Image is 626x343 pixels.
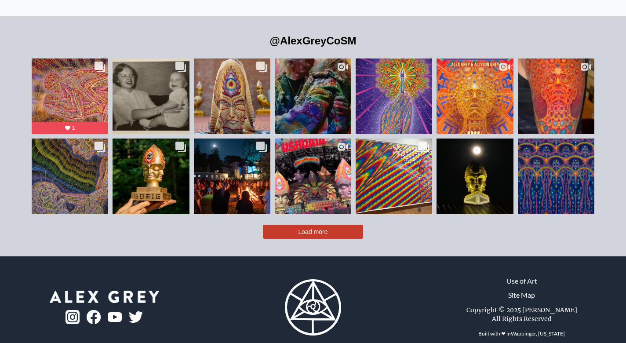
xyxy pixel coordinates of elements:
[517,27,595,165] img: SUPER STOKED on this @alexgreycosm project! I have around 10hrs on this piece...
[113,139,189,214] a: Steeplehead - Hand Painted Printed Sculpture Limited Edition of 111 Click ...
[437,58,513,134] a: Autumnal Equinox Celestial Celebration 🗓 September 20, 2025 📍 @chapelofsacr...
[193,48,271,145] img: Cozy up, and get a surprise, too! For a limited time, every Art Blanket orde...
[32,58,108,134] a: In the center of the couple a subtle crystalline Shri yantra, one of the most...
[436,125,513,228] img: Happy Full Moon!!...
[492,314,552,323] div: All Rights Reserved
[270,35,357,47] a: @AlexGreyCoSM
[193,128,271,225] img: Great to see so many friends at the CoSM Full Moon Gathering! See you at the...
[356,139,432,214] a: Allyson and I will be returning to Burning Man this year, continuing to work ...
[343,138,445,215] img: Allyson and I will be returning to Burning Man this year, continuing to work ...
[275,139,351,214] a: Today, we take over @ushuaiaibiza with Hallucinarium 😍 A mind-bending world...
[72,124,75,132] span: 1
[98,58,204,135] img: My mother, Jane Alison Stewart Velzy, was born on this day in 1923. The first...
[274,27,352,165] img: Step inside a psychedelic wonderland at City of Gods by @alexgreycosm & @ally...
[466,306,577,314] div: Copyright © 2025 [PERSON_NAME]
[31,128,109,225] img: There’s a rainbow bridge of energies that wave and flicker between ourselves ...
[66,310,80,324] img: ig-logo.png
[263,225,363,239] button: Load more posts
[129,311,143,323] img: twitter-logo.png
[475,327,568,341] div: Built with ❤ in
[113,58,189,134] a: My mother, Jane Alison Stewart Velzy, was born on this day in 1923. The first...
[31,58,109,135] img: In the center of the couple a subtle crystalline Shri yantra, one of the most...
[437,139,513,214] a: Happy Full Moon!!...
[112,128,189,225] img: Steeplehead - Hand Painted Printed Sculpture Limited Edition of 111 Click ...
[356,58,432,134] a: "Angel Brush" portrays an artist’s praying hands wielding a brush, with tiny ...
[194,139,270,214] a: Great to see so many friends at the CoSM Full Moon Gathering! See you at the...
[355,48,433,145] img: "Angel Brush" portrays an artist’s praying hands wielding a brush, with tiny ...
[32,139,108,214] a: There’s a rainbow bridge of energies that wave and flicker between ourselves ...
[517,128,595,225] img: Looking forward to seeing you this evening for CoSM’s August Full Moon Gather...
[108,312,122,322] img: youtube-logo.png
[298,228,328,235] span: Load more
[274,107,352,245] img: Today, we take over @ushuaiaibiza with Hallucinarium 😍 A mind-bending world...
[275,58,351,134] a: Step inside a psychedelic wonderland at City of Gods by @alexgreycosm & @ally...
[508,290,535,300] a: Site Map
[87,310,101,324] img: fb-logo.png
[518,139,594,214] a: Looking forward to seeing you this evening for CoSM’s August Full Moon Gather...
[506,276,537,286] a: Use of Art
[518,58,594,134] a: SUPER STOKED on this @alexgreycosm project! I have around 10hrs on this piece...
[436,27,513,165] img: Autumnal Equinox Celestial Celebration 🗓 September 20, 2025 📍 @chapelofsacr...
[511,330,565,337] a: Wappinger, [US_STATE]
[194,58,270,134] a: Cozy up, and get a surprise, too! For a limited time, every Art Blanket orde...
